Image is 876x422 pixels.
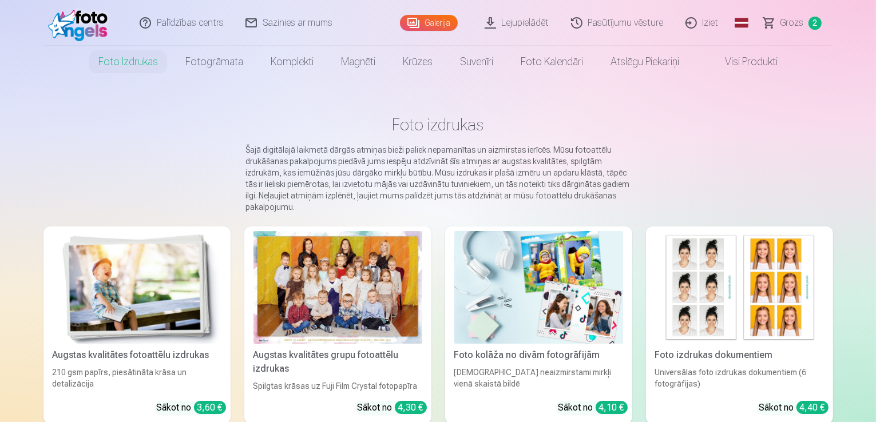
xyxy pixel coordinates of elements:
div: 4,10 € [596,401,628,414]
p: Šajā digitālajā laikmetā dārgās atmiņas bieži paliek nepamanītas un aizmirstas ierīcēs. Mūsu foto... [246,144,631,213]
div: Spilgtas krāsas uz Fuji Film Crystal fotopapīra [249,380,427,392]
img: /fa1 [48,5,114,41]
div: 4,30 € [395,401,427,414]
a: Atslēgu piekariņi [597,46,693,78]
div: Sākot no [759,401,829,415]
img: Foto kolāža no divām fotogrāfijām [454,231,623,344]
h1: Foto izdrukas [53,114,824,135]
a: Krūzes [389,46,446,78]
a: Fotogrāmata [172,46,257,78]
div: Sākot no [157,401,226,415]
span: Grozs [780,16,804,30]
div: [DEMOGRAPHIC_DATA] neaizmirstami mirkļi vienā skaistā bildē [450,367,628,392]
a: Komplekti [257,46,327,78]
div: 4,40 € [796,401,829,414]
a: Visi produkti [693,46,791,78]
a: Magnēti [327,46,389,78]
div: 3,60 € [194,401,226,414]
a: Foto izdrukas [85,46,172,78]
img: Foto izdrukas dokumentiem [655,231,824,344]
div: Augstas kvalitātes fotoattēlu izdrukas [48,348,226,362]
div: Universālas foto izdrukas dokumentiem (6 fotogrāfijas) [651,367,829,392]
div: Augstas kvalitātes grupu fotoattēlu izdrukas [249,348,427,376]
div: Sākot no [558,401,628,415]
div: Sākot no [358,401,427,415]
img: Augstas kvalitātes fotoattēlu izdrukas [53,231,221,344]
span: 2 [808,17,822,30]
div: Foto izdrukas dokumentiem [651,348,829,362]
a: Galerija [400,15,458,31]
a: Suvenīri [446,46,507,78]
div: Foto kolāža no divām fotogrāfijām [450,348,628,362]
div: 210 gsm papīrs, piesātināta krāsa un detalizācija [48,367,226,392]
a: Foto kalendāri [507,46,597,78]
